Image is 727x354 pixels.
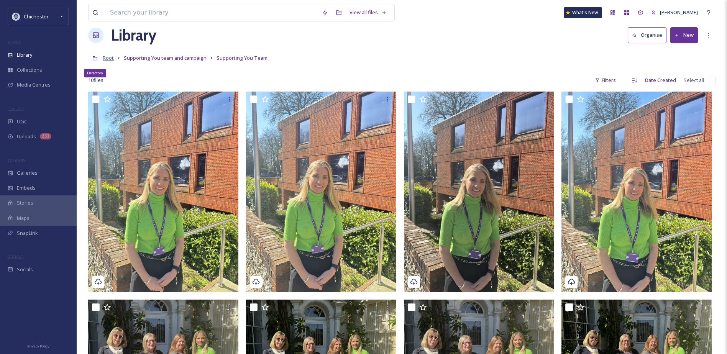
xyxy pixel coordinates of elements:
[8,106,24,112] span: COLLECT
[17,215,30,222] span: Maps
[27,341,49,350] a: Privacy Policy
[217,54,267,61] span: Supporting You Team
[346,5,391,20] a: View all files
[641,73,680,88] div: Date Created
[8,157,25,163] span: WIDGETS
[17,199,33,206] span: Stories
[124,53,207,62] a: Supporting You team and campaign
[217,53,267,62] a: Supporting You Team
[660,9,698,16] span: [PERSON_NAME]
[17,66,42,74] span: Collections
[88,77,103,84] span: 10 file s
[8,254,23,260] span: SOCIALS
[111,24,156,47] a: Library
[103,53,114,62] a: Root
[12,13,20,20] img: Logo_of_Chichester_District_Council.png
[404,92,554,292] img: IMG_10551.jpeg
[106,4,318,21] input: Search your library
[84,69,106,77] div: Directory
[17,81,51,88] span: Media Centres
[561,92,712,292] img: IMG_1056.jpeg
[27,344,49,349] span: Privacy Policy
[17,133,36,140] span: Uploads
[246,92,396,292] img: IMG_10581.jpeg
[88,51,103,65] a: Directory
[17,229,38,237] span: SnapLink
[17,169,38,177] span: Galleries
[17,51,32,59] span: Library
[591,73,620,88] div: Filters
[17,184,36,192] span: Embeds
[647,5,702,20] a: [PERSON_NAME]
[628,27,670,43] a: Organise
[88,92,238,292] img: IMG_10571.jpeg
[670,27,698,43] button: New
[124,54,207,61] span: Supporting You team and campaign
[24,13,49,20] span: Chichester
[8,39,21,45] span: MEDIA
[684,77,704,84] span: Select all
[40,133,51,139] div: 233
[628,27,666,43] button: Organise
[17,266,33,273] span: Socials
[17,118,27,125] span: UGC
[564,7,602,18] a: What's New
[103,54,114,61] span: Root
